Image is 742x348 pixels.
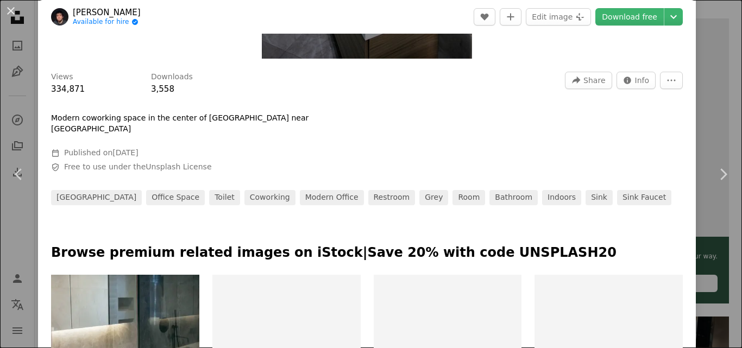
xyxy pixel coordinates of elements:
a: Download free [595,8,664,26]
span: Free to use under the [64,162,212,173]
a: Next [704,122,742,226]
span: 3,558 [151,84,174,94]
img: Go to Petr Magera's profile [51,8,68,26]
a: office space [146,190,205,205]
a: sink [586,190,613,205]
a: modern office [300,190,364,205]
a: sink faucet [617,190,671,205]
a: bathroom [489,190,538,205]
button: Choose download size [664,8,683,26]
a: coworking [244,190,295,205]
p: Modern coworking space in the center of [GEOGRAPHIC_DATA] near [GEOGRAPHIC_DATA] [51,113,377,135]
a: Unsplash License [146,162,211,171]
span: 334,871 [51,84,85,94]
a: restroom [368,190,416,205]
span: Published on [64,148,139,157]
button: More Actions [660,72,683,89]
button: Add to Collection [500,8,521,26]
span: Share [583,72,605,88]
a: room [452,190,485,205]
button: Edit image [526,8,591,26]
a: grey [419,190,448,205]
button: Stats about this image [617,72,656,89]
a: toilet [209,190,240,205]
a: Available for hire [73,18,141,27]
p: Browse premium related images on iStock | Save 20% with code UNSPLASH20 [51,244,683,262]
a: [GEOGRAPHIC_DATA] [51,190,142,205]
button: Like [474,8,495,26]
h3: Views [51,72,73,83]
time: July 13, 2021 at 4:53:27 PM GMT+2 [112,148,138,157]
button: Share this image [565,72,612,89]
a: [PERSON_NAME] [73,7,141,18]
h3: Downloads [151,72,193,83]
a: indoors [542,190,581,205]
span: Info [635,72,650,88]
